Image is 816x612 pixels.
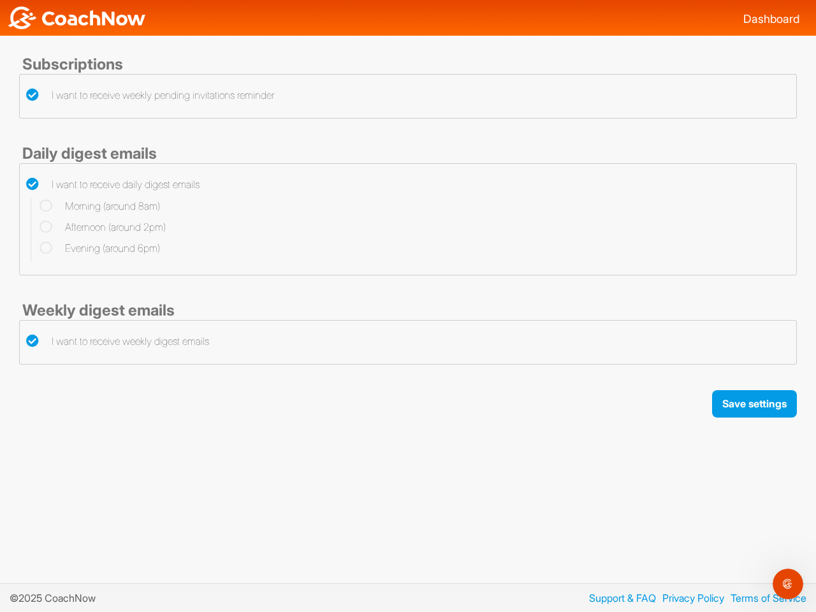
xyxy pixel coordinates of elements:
[26,87,274,103] label: I want to receive weekly pending invitations reminder
[40,198,160,214] label: Morning (around 8am)
[40,219,166,235] label: Afternoon (around 2pm)
[26,177,200,192] label: I want to receive daily digest emails
[10,590,105,606] p: © 2025 CoachNow
[26,333,209,349] label: I want to receive weekly digest emails
[19,144,797,163] div: Daily digest emails
[724,590,806,606] a: Terms of Service
[743,12,799,25] a: Dashboard
[40,240,160,256] label: Evening (around 6pm)
[712,390,797,418] button: Save settings
[19,55,797,74] div: Subscriptions
[583,590,656,606] a: Support & FAQ
[773,569,803,599] iframe: Intercom live chat
[656,590,724,606] a: Privacy Policy
[6,6,147,29] img: CoachNow
[19,301,797,320] div: Weekly digest emails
